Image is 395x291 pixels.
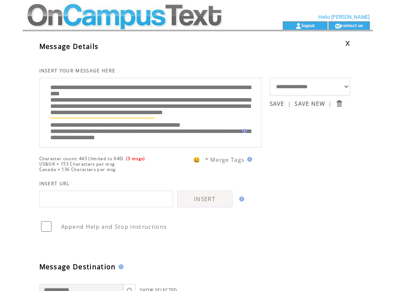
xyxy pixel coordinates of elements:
span: INSERT URL [39,181,70,186]
span: | [288,100,291,107]
span: (3 msgs) [126,156,145,161]
a: contact us [341,23,363,28]
span: Message Details [39,42,99,51]
span: Canada = 136 Characters per msg [39,167,116,172]
img: account_icon.gif [295,23,302,29]
a: logout [302,23,315,28]
textarea: To enrich screen reader interactions, please activate Accessibility in Grammarly extension settings [44,80,257,143]
a: SAVE [270,100,284,107]
img: help.gif [116,264,124,269]
span: US&UK = 153 Characters per msg [39,161,115,167]
span: * Merge Tags [205,156,245,163]
a: INSERT [177,191,232,207]
img: help.gif [245,157,252,162]
img: contact_us_icon.gif [335,23,341,29]
span: Hello [PERSON_NAME] [318,14,369,20]
span: Append Help and Stop instructions [61,223,167,230]
a: SAVE NEW [294,100,325,107]
span: | [328,100,332,107]
input: Submit [335,100,343,107]
span: 😀 [193,156,201,163]
span: Message Destination [39,262,116,271]
span: INSERT YOUR MESSAGE HERE [39,68,116,74]
img: help.gif [237,197,244,202]
span: Character count: 443 (limited to 640) [39,156,124,161]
